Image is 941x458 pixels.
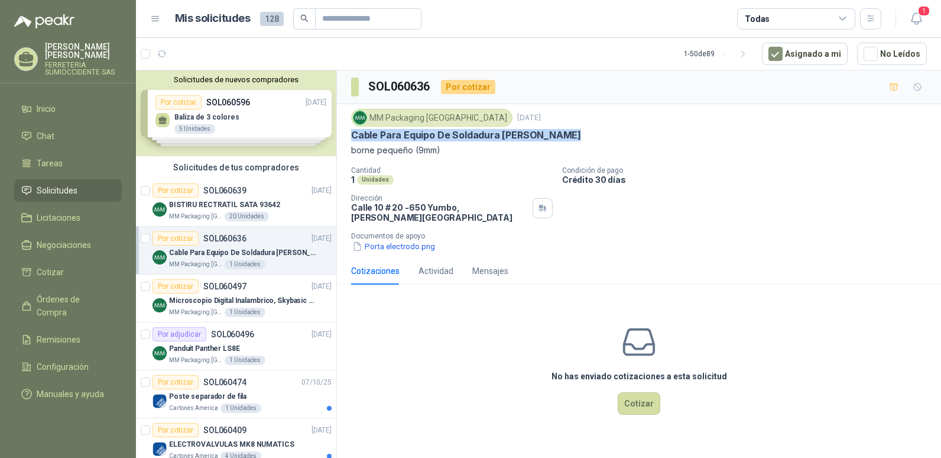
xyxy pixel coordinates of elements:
[45,62,122,76] p: FERRETERIA SUMIOCCIDENTE SAS
[300,14,309,22] span: search
[351,166,553,175] p: Cantidad
[14,14,74,28] img: Logo peakr
[211,330,254,338] p: SOL060496
[152,279,199,293] div: Por cotizar
[152,394,167,408] img: Company Logo
[351,194,528,202] p: Dirección
[14,179,122,202] a: Solicitudes
[351,265,400,278] div: Cotizaciones
[136,179,336,227] a: Por cotizarSOL060639[DATE] Company LogoBISTIRU RECTRATIL SATA 93642MM Packaging [GEOGRAPHIC_DATA]...
[14,288,122,324] a: Órdenes de Compra
[169,212,222,221] p: MM Packaging [GEOGRAPHIC_DATA]
[169,439,294,450] p: ELECTROVALVULAS MK8 NUMATICS
[152,375,199,389] div: Por cotizar
[203,426,246,434] p: SOL060409
[37,102,56,115] span: Inicio
[351,202,528,222] p: Calle 10 # 20 -650 Yumbo , [PERSON_NAME][GEOGRAPHIC_DATA]
[45,43,122,59] p: [PERSON_NAME] [PERSON_NAME]
[14,152,122,175] a: Tareas
[37,388,104,401] span: Manuales y ayuda
[225,356,265,365] div: 1 Unidades
[517,112,541,124] p: [DATE]
[37,157,63,170] span: Tareas
[301,377,332,388] p: 07/10/25
[311,233,332,244] p: [DATE]
[14,207,122,229] a: Licitaciones
[37,360,89,373] span: Configuración
[169,308,222,317] p: MM Packaging [GEOGRAPHIC_DATA]
[14,125,122,147] a: Chat
[37,293,111,319] span: Órdenes de Compra
[14,383,122,405] a: Manuales y ayuda
[169,343,240,354] p: Panduit Panther LS8E
[169,391,246,402] p: Poste separador de fila
[418,265,453,278] div: Actividad
[225,260,265,269] div: 1 Unidades
[169,404,218,413] p: Cartones America
[762,43,848,65] button: Asignado a mi
[37,211,80,224] span: Licitaciones
[618,392,660,415] button: Cotizar
[917,5,930,17] span: 1
[351,232,936,240] p: Documentos de apoyo
[136,70,336,156] div: Solicitudes de nuevos compradoresPor cotizarSOL060596[DATE] Baliza de 3 colores5 UnidadesPor coti...
[14,98,122,120] a: Inicio
[562,166,936,175] p: Condición de pago
[203,282,246,291] p: SOL060497
[152,183,199,198] div: Por cotizar
[225,308,265,317] div: 1 Unidades
[311,329,332,340] p: [DATE]
[225,212,269,221] div: 20 Unidades
[311,185,332,196] p: [DATE]
[136,156,336,179] div: Solicitudes de tus compradores
[441,80,495,94] div: Por cotizar
[351,144,927,157] p: borne pequeño (9mm)
[220,404,261,413] div: 1 Unidades
[141,75,332,84] button: Solicitudes de nuevos compradores
[136,227,336,275] a: Por cotizarSOL060636[DATE] Company LogoCable Para Equipo De Soldadura [PERSON_NAME]MM Packaging [...
[152,250,167,265] img: Company Logo
[37,130,54,143] span: Chat
[14,328,122,351] a: Remisiones
[551,370,727,383] h3: No has enviado cotizaciones a esta solicitud
[906,8,927,30] button: 1
[353,111,366,124] img: Company Logo
[152,202,167,217] img: Company Logo
[169,295,316,307] p: Microscopio Digital Inalambrico, Skybasic 50x-1000x, Ampliac
[169,260,222,269] p: MM Packaging [GEOGRAPHIC_DATA]
[311,425,332,436] p: [DATE]
[203,234,246,243] p: SOL060636
[203,186,246,195] p: SOL060639
[136,275,336,322] a: Por cotizarSOL060497[DATE] Company LogoMicroscopio Digital Inalambrico, Skybasic 50x-1000x, Ampli...
[684,44,752,63] div: 1 - 50 de 89
[14,261,122,283] a: Cotizar
[152,423,199,437] div: Por cotizar
[37,266,64,279] span: Cotizar
[169,247,316,259] p: Cable Para Equipo De Soldadura [PERSON_NAME]
[351,175,355,185] p: 1
[351,109,512,127] div: MM Packaging [GEOGRAPHIC_DATA]
[368,78,431,96] h3: SOL060636
[136,370,336,418] a: Por cotizarSOL06047407/10/25 Company LogoPoste separador de filaCartones America1 Unidades
[260,12,284,26] span: 128
[472,265,508,278] div: Mensajes
[351,129,581,141] p: Cable Para Equipo De Soldadura [PERSON_NAME]
[169,356,222,365] p: MM Packaging [GEOGRAPHIC_DATA]
[37,333,80,346] span: Remisiones
[745,12,770,25] div: Todas
[37,238,91,251] span: Negociaciones
[136,322,336,370] a: Por adjudicarSOL060496[DATE] Company LogoPanduit Panther LS8EMM Packaging [GEOGRAPHIC_DATA]1 Unid...
[152,298,167,312] img: Company Logo
[169,199,280,211] p: BISTIRU RECTRATIL SATA 93642
[562,175,936,185] p: Crédito 30 días
[152,231,199,246] div: Por cotizar
[357,175,394,185] div: Unidades
[152,346,167,360] img: Company Logo
[203,378,246,386] p: SOL060474
[14,356,122,378] a: Configuración
[152,327,206,341] div: Por adjudicar
[175,10,251,27] h1: Mis solicitudes
[14,234,122,256] a: Negociaciones
[311,281,332,292] p: [DATE]
[152,442,167,456] img: Company Logo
